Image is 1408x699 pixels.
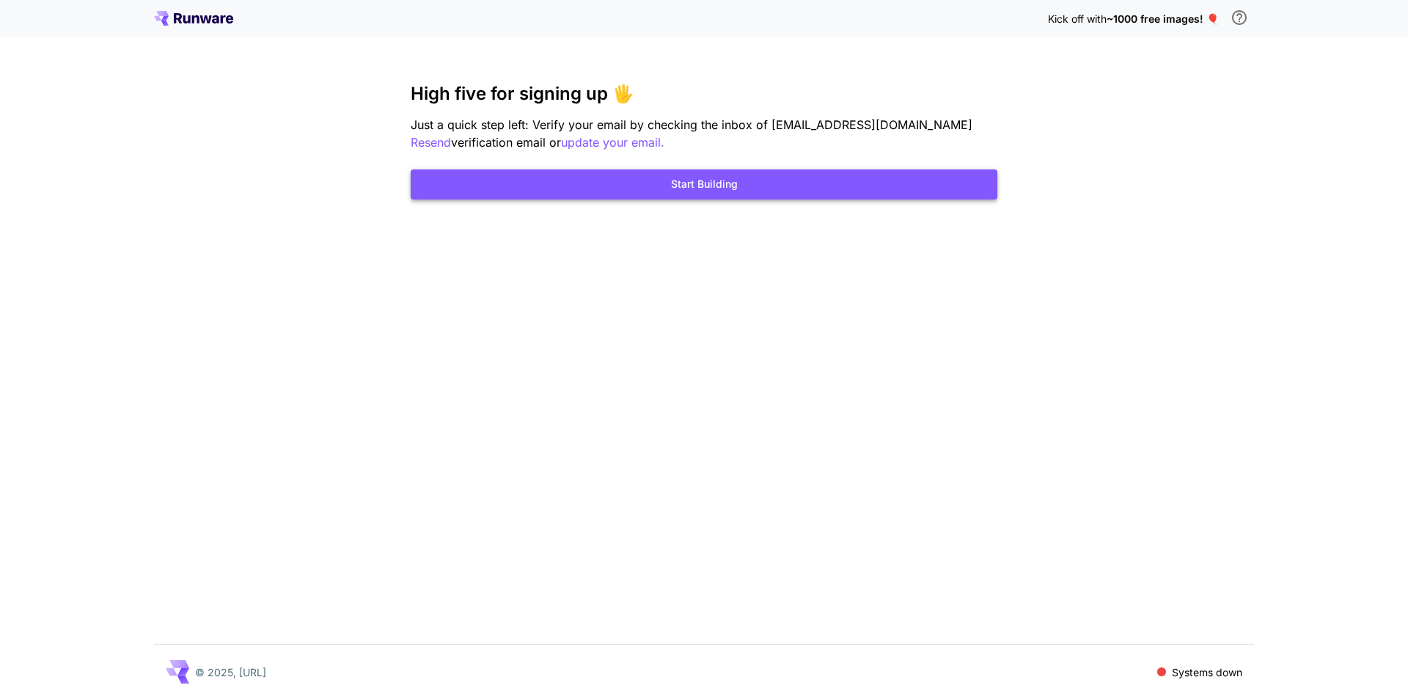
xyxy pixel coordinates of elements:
span: Kick off with [1048,12,1107,25]
button: Resend [411,133,451,152]
button: update your email. [561,133,664,152]
p: © 2025, [URL] [195,665,266,680]
button: In order to qualify for free credit, you need to sign up with a business email address and click ... [1225,3,1254,32]
p: Systems down [1172,665,1242,680]
span: Just a quick step left: Verify your email by checking the inbox of [EMAIL_ADDRESS][DOMAIN_NAME] [411,117,972,132]
span: ~1000 free images! 🎈 [1107,12,1219,25]
h3: High five for signing up 🖐️ [411,84,997,104]
button: Start Building [411,169,997,200]
span: verification email or [451,135,561,150]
